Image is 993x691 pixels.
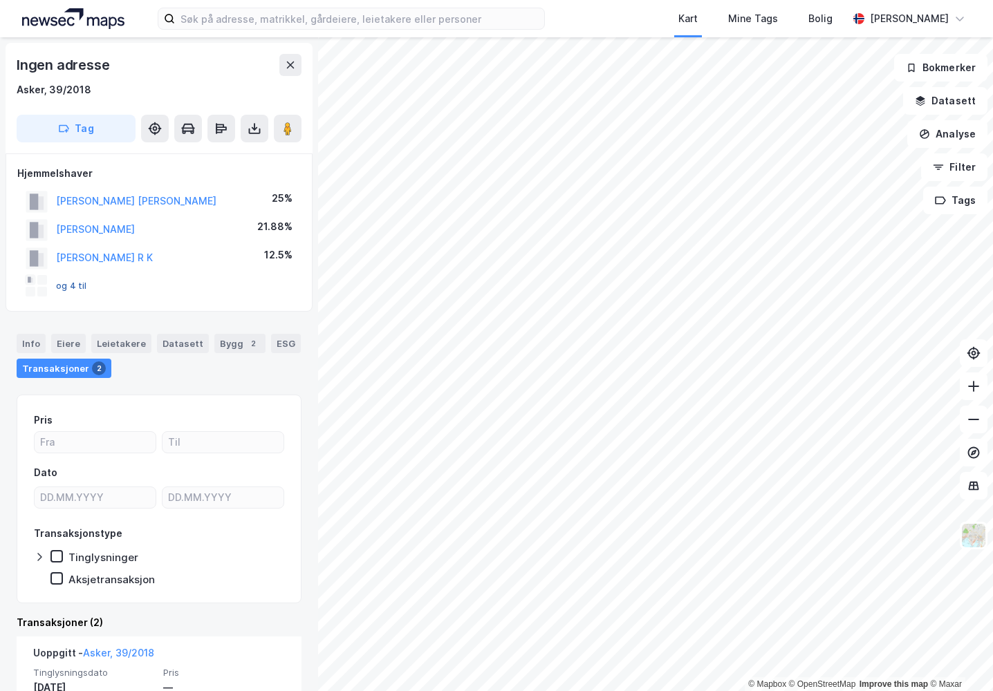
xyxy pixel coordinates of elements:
button: Analyse [907,120,987,148]
div: [PERSON_NAME] [870,10,949,27]
div: Ingen adresse [17,54,112,76]
div: Pris [34,412,53,428]
div: ESG [271,334,301,353]
div: Datasett [157,334,209,353]
div: Aksjetransaksjon [68,573,155,586]
div: 2 [92,361,106,375]
span: Pris [163,667,285,679]
div: Mine Tags [728,10,778,27]
div: Tinglysninger [68,551,138,564]
button: Tag [17,115,136,142]
img: Z [960,522,987,549]
input: Til [163,432,284,453]
input: Søk på adresse, matrikkel, gårdeiere, leietakere eller personer [175,8,544,29]
div: 12.5% [264,247,293,263]
div: Dato [34,464,57,481]
input: Fra [35,432,156,453]
input: DD.MM.YYYY [163,487,284,508]
span: Tinglysningsdato [33,667,155,679]
div: Eiere [51,334,86,353]
a: Asker, 39/2018 [83,647,154,659]
div: Asker, 39/2018 [17,82,91,98]
div: Hjemmelshaver [17,165,301,182]
img: logo.a4113a55bc3d86da70a041830d287a7e.svg [22,8,124,29]
button: Filter [921,153,987,181]
a: Mapbox [748,679,786,689]
button: Datasett [903,87,987,115]
button: Bokmerker [894,54,987,82]
div: 2 [246,337,260,350]
div: Bygg [214,334,266,353]
input: DD.MM.YYYY [35,487,156,508]
a: Improve this map [860,679,928,689]
iframe: Chat Widget [924,625,993,691]
div: 25% [272,190,293,207]
a: OpenStreetMap [789,679,856,689]
div: Info [17,334,46,353]
div: Uoppgitt - [33,645,154,667]
div: Transaksjoner (2) [17,614,301,631]
button: Tags [923,187,987,214]
div: Transaksjoner [17,359,111,378]
div: Leietakere [91,334,151,353]
div: Kart [678,10,698,27]
div: Transaksjonstype [34,525,122,542]
div: Bolig [808,10,833,27]
div: 21.88% [257,218,293,235]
